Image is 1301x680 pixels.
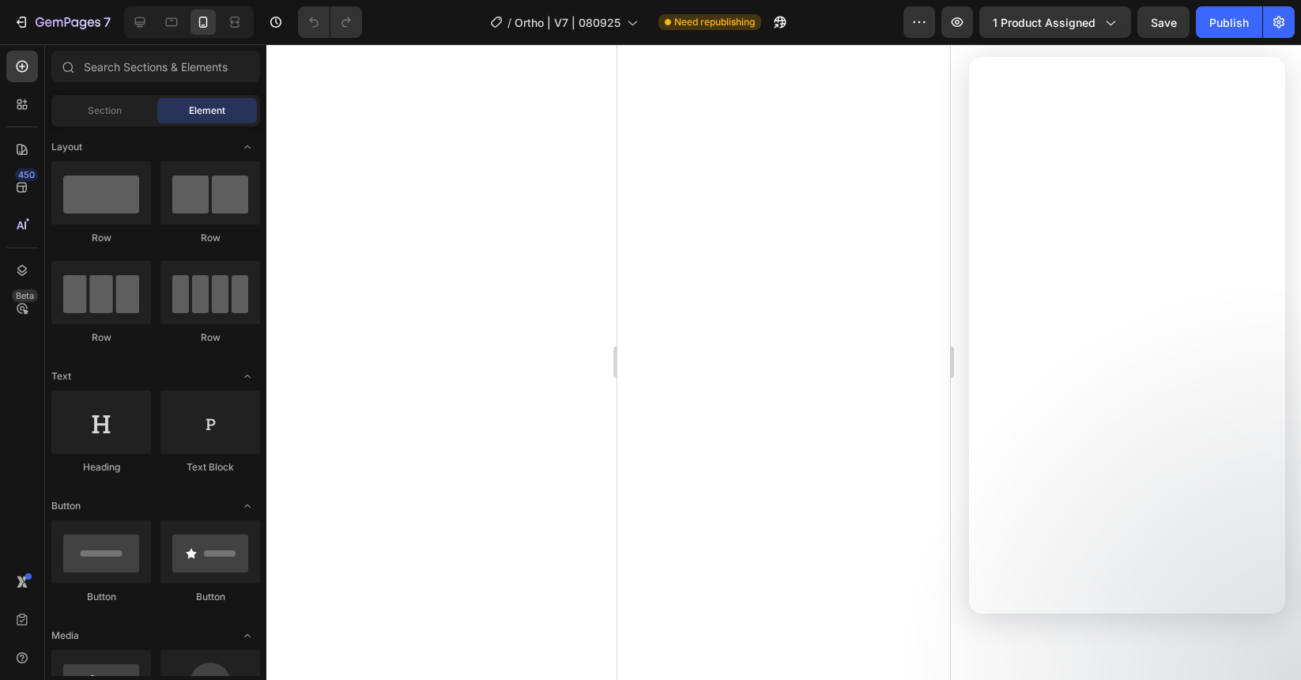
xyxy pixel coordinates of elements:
[51,629,79,643] span: Media
[12,289,38,302] div: Beta
[1196,6,1262,38] button: Publish
[15,168,38,181] div: 450
[160,231,260,245] div: Row
[51,231,151,245] div: Row
[160,460,260,474] div: Text Block
[88,104,122,118] span: Section
[515,14,620,31] span: Ortho | V7 | 080925
[51,331,151,345] div: Row
[6,6,118,38] button: 7
[1209,14,1249,31] div: Publish
[1151,16,1177,29] span: Save
[51,51,260,82] input: Search Sections & Elements
[674,15,755,29] span: Need republishing
[51,460,151,474] div: Heading
[51,499,81,513] span: Button
[1247,603,1285,640] iframe: Intercom live chat
[51,590,151,604] div: Button
[235,364,260,389] span: Toggle open
[298,6,362,38] div: Undo/Redo
[235,134,260,160] span: Toggle open
[160,590,260,604] div: Button
[969,57,1285,614] iframe: Intercom live chat
[979,6,1131,38] button: 1 product assigned
[235,493,260,519] span: Toggle open
[507,14,511,31] span: /
[235,623,260,648] span: Toggle open
[1137,6,1190,38] button: Save
[189,104,225,118] span: Element
[160,331,260,345] div: Row
[104,13,111,32] p: 7
[993,14,1095,31] span: 1 product assigned
[617,44,950,680] iframe: Design area
[51,369,71,383] span: Text
[51,140,82,154] span: Layout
